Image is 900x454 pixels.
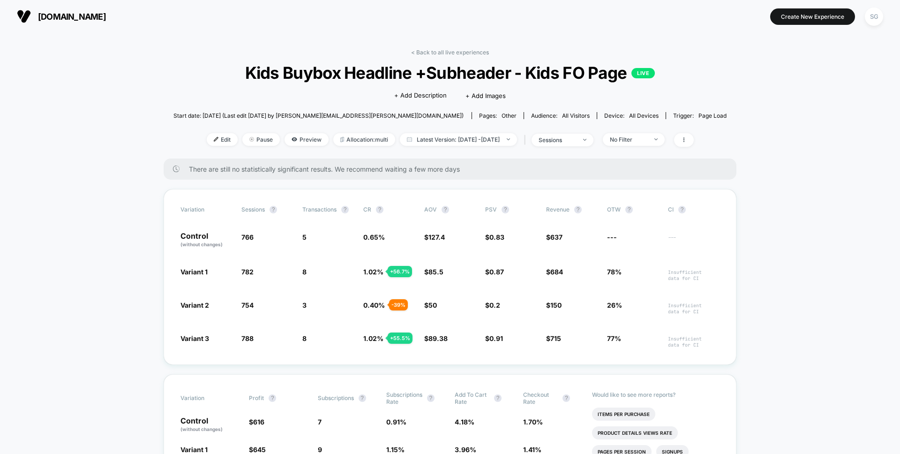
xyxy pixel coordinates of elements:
[302,206,337,213] span: Transactions
[668,336,720,348] span: Insufficient data for CI
[668,235,720,248] span: ---
[654,138,658,140] img: end
[865,8,883,26] div: SG
[201,63,699,83] span: Kids Buybox Headline +Subheader - Kids FO Page
[318,446,322,454] span: 9
[428,301,437,309] span: 50
[550,233,562,241] span: 637
[631,68,655,78] p: LIVE
[285,133,329,146] span: Preview
[318,394,354,401] span: Subscriptions
[489,334,503,342] span: 0.91
[241,334,254,342] span: 788
[583,139,586,141] img: end
[546,268,563,276] span: $
[550,301,562,309] span: 150
[485,206,497,213] span: PSV
[411,49,489,56] a: < Back to all live experiences
[424,233,445,241] span: $
[207,133,238,146] span: Edit
[485,268,504,276] span: $
[523,391,558,405] span: Checkout Rate
[424,301,437,309] span: $
[388,266,412,277] div: + 56.7 %
[562,394,570,402] button: ?
[455,446,476,454] span: 3.96 %
[442,206,449,213] button: ?
[862,7,886,26] button: SG
[180,391,232,405] span: Variation
[180,268,208,276] span: Variant 1
[574,206,582,213] button: ?
[546,233,562,241] span: $
[489,268,504,276] span: 0.87
[38,12,106,22] span: [DOMAIN_NAME]
[180,334,209,342] span: Variant 3
[180,426,223,432] span: (without changes)
[607,233,617,241] span: ---
[333,133,395,146] span: Allocation: multi
[428,233,445,241] span: 127.4
[610,136,647,143] div: No Filter
[302,233,307,241] span: 5
[180,242,223,247] span: (without changes)
[376,206,383,213] button: ?
[241,206,265,213] span: Sessions
[597,112,666,119] span: Device:
[249,446,266,454] span: $
[770,8,855,25] button: Create New Experience
[389,299,408,310] div: - 39 %
[400,133,517,146] span: Latest Version: [DATE] - [DATE]
[607,206,659,213] span: OTW
[318,418,322,426] span: 7
[253,418,264,426] span: 616
[363,233,385,241] span: 0.65 %
[592,408,655,421] li: Items Per Purchase
[507,138,510,140] img: end
[531,112,590,119] div: Audience:
[428,334,448,342] span: 89.38
[502,206,509,213] button: ?
[428,268,443,276] span: 85.5
[359,394,366,402] button: ?
[455,418,474,426] span: 4.18 %
[340,137,344,142] img: rebalance
[673,112,727,119] div: Trigger:
[363,268,383,276] span: 1.02 %
[180,232,232,248] p: Control
[241,233,254,241] span: 766
[180,417,240,433] p: Control
[502,112,517,119] span: other
[269,394,276,402] button: ?
[363,334,383,342] span: 1.02 %
[189,165,718,173] span: There are still no statistically significant results. We recommend waiting a few more days
[607,301,622,309] span: 26%
[546,206,570,213] span: Revenue
[485,233,504,241] span: $
[485,301,500,309] span: $
[386,391,422,405] span: Subscriptions Rate
[607,334,621,342] span: 77%
[424,334,448,342] span: $
[494,394,502,402] button: ?
[427,394,435,402] button: ?
[341,206,349,213] button: ?
[489,301,500,309] span: 0.2
[668,206,720,213] span: CI
[180,446,208,454] span: Variant 1
[363,301,385,309] span: 0.40 %
[678,206,686,213] button: ?
[607,268,622,276] span: 78%
[592,391,720,398] p: Would like to see more reports?
[180,301,209,309] span: Variant 2
[550,268,563,276] span: 684
[407,137,412,142] img: calendar
[546,301,562,309] span: $
[241,268,254,276] span: 782
[241,301,254,309] span: 754
[214,137,218,142] img: edit
[270,206,277,213] button: ?
[17,9,31,23] img: Visually logo
[14,9,109,24] button: [DOMAIN_NAME]
[302,301,307,309] span: 3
